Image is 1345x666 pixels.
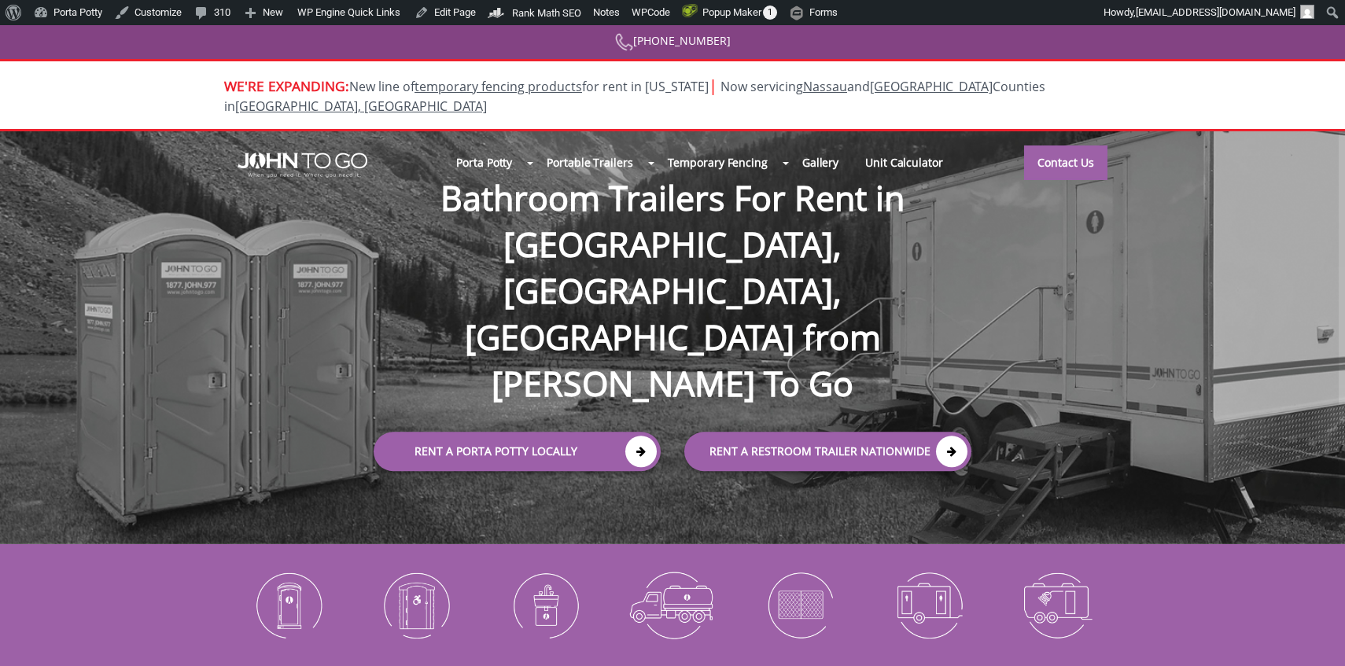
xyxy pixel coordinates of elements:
[415,78,582,95] a: temporary fencing products
[621,564,725,646] img: Waste-Services-icon_N.png
[1024,145,1107,180] a: Contact Us
[615,33,731,48] a: [PHONE_NUMBER]
[358,124,987,407] h1: Bathroom Trailers For Rent in [GEOGRAPHIC_DATA], [GEOGRAPHIC_DATA], [GEOGRAPHIC_DATA] from [PERSO...
[236,564,341,646] img: Portable-Toilets-icon_N.png
[763,6,777,20] span: 1
[492,564,597,646] img: Portable-Sinks-icon_N.png
[803,78,847,95] a: Nassau
[374,432,661,471] a: Rent a Porta Potty Locally
[235,98,487,115] a: [GEOGRAPHIC_DATA], [GEOGRAPHIC_DATA]
[224,78,1045,115] span: Now servicing and Counties in
[224,76,349,95] span: WE'RE EXPANDING:
[512,7,581,19] span: Rank Math SEO
[709,75,717,96] span: |
[533,145,646,179] a: Portable Trailers
[1004,564,1109,646] img: Shower-Trailers-icon_N.png
[684,432,971,471] a: rent a RESTROOM TRAILER Nationwide
[238,153,367,178] img: JOHN to go
[876,564,981,646] img: Restroom-Trailers-icon_N.png
[748,564,853,646] img: Temporary-Fencing-cion_N.png
[852,145,956,179] a: Unit Calculator
[789,145,852,179] a: Gallery
[1282,603,1345,666] button: Live Chat
[1136,6,1295,18] span: [EMAIL_ADDRESS][DOMAIN_NAME]
[870,78,993,95] a: [GEOGRAPHIC_DATA]
[654,145,781,179] a: Temporary Fencing
[224,78,1045,115] span: New line of for rent in [US_STATE]
[364,564,469,646] img: ADA-Accessible-Units-icon_N.png
[443,145,525,179] a: Porta Potty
